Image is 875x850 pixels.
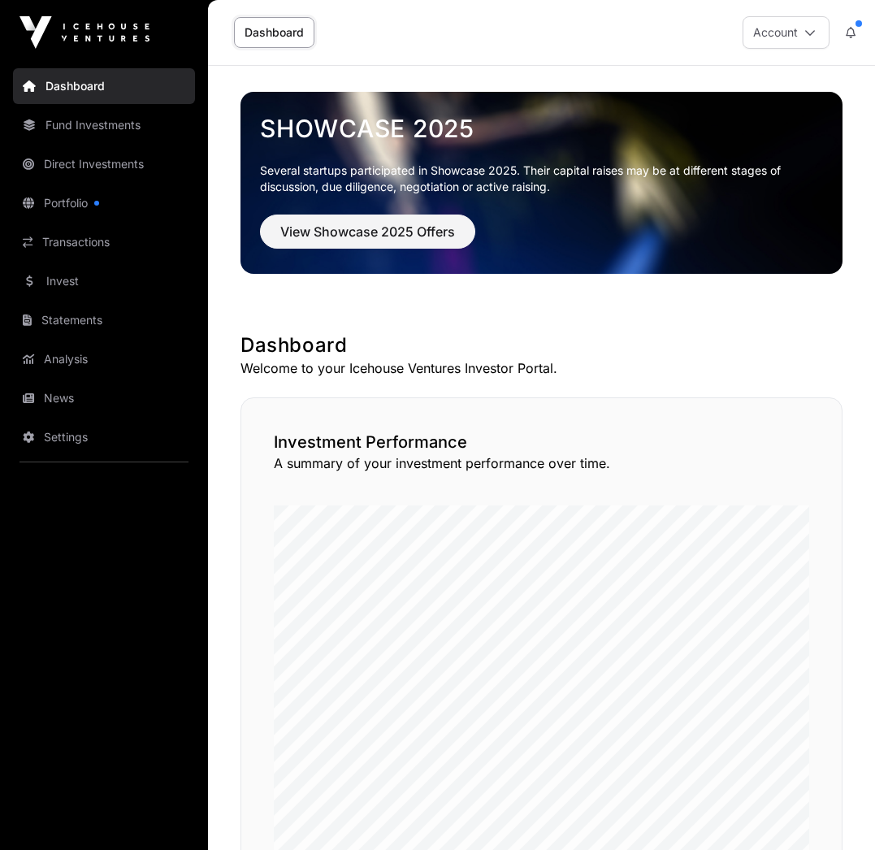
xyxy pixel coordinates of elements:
a: Invest [13,263,195,299]
p: Welcome to your Icehouse Ventures Investor Portal. [240,358,843,378]
a: Fund Investments [13,107,195,143]
h2: Investment Performance [274,431,809,453]
button: Account [743,16,830,49]
a: Dashboard [13,68,195,104]
button: View Showcase 2025 Offers [260,215,475,249]
a: Statements [13,302,195,338]
a: Transactions [13,224,195,260]
h1: Dashboard [240,332,843,358]
a: Dashboard [234,17,314,48]
a: Settings [13,419,195,455]
a: Direct Investments [13,146,195,182]
p: Several startups participated in Showcase 2025. Their capital raises may be at different stages o... [260,163,806,195]
a: Showcase 2025 [260,114,823,143]
span: View Showcase 2025 Offers [280,222,455,241]
a: Portfolio [13,185,195,221]
p: A summary of your investment performance over time. [274,453,809,473]
a: View Showcase 2025 Offers [260,231,475,247]
a: News [13,380,195,416]
img: Icehouse Ventures Logo [19,16,149,49]
a: Analysis [13,341,195,377]
img: Showcase 2025 [240,92,843,274]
